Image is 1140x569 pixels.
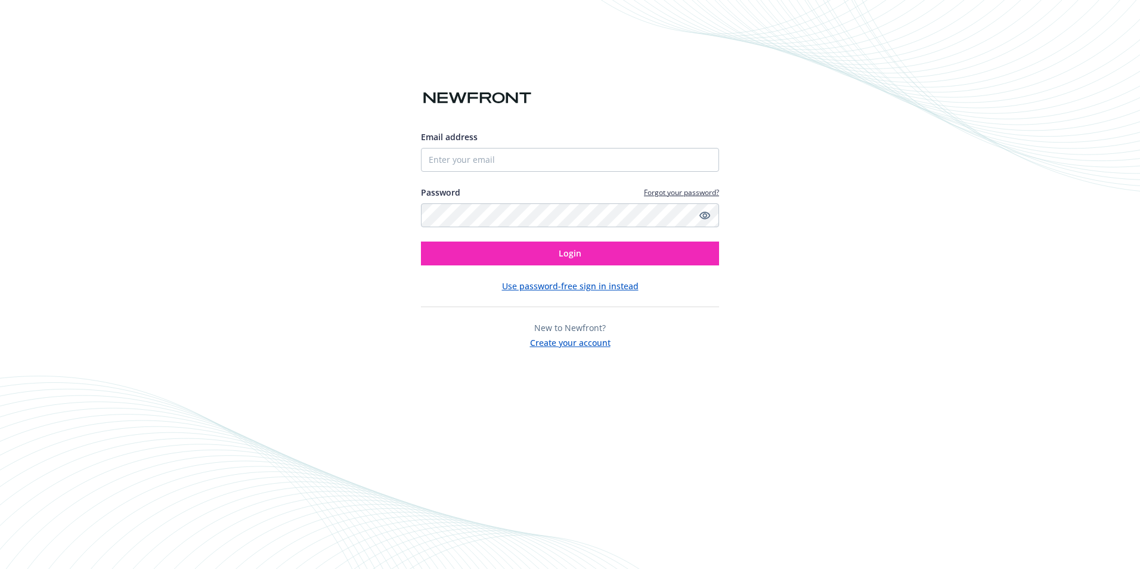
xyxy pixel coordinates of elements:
[502,280,639,292] button: Use password-free sign in instead
[421,88,534,109] img: Newfront logo
[698,208,712,222] a: Show password
[421,148,719,172] input: Enter your email
[421,186,460,199] label: Password
[421,203,719,227] input: Enter your password
[421,242,719,265] button: Login
[644,187,719,197] a: Forgot your password?
[421,131,478,143] span: Email address
[530,334,611,349] button: Create your account
[534,322,606,333] span: New to Newfront?
[559,248,581,259] span: Login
